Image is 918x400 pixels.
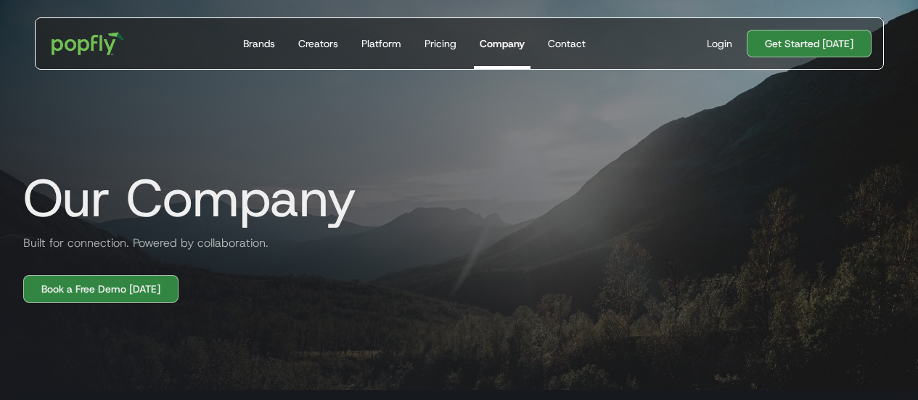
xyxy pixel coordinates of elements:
div: Login [707,36,732,51]
div: Pricing [425,36,456,51]
a: Contact [542,18,591,69]
a: Book a Free Demo [DATE] [23,275,179,303]
h2: Built for connection. Powered by collaboration. [12,234,269,252]
a: Get Started [DATE] [747,30,872,57]
div: Brands [243,36,275,51]
a: Company [474,18,530,69]
div: Contact [548,36,586,51]
a: Login [701,36,738,51]
div: Company [480,36,525,51]
div: Platform [361,36,401,51]
a: Creators [292,18,344,69]
a: home [41,22,135,65]
div: Creators [298,36,338,51]
a: Pricing [419,18,462,69]
h1: Our Company [12,169,356,227]
a: Platform [356,18,407,69]
a: Brands [237,18,281,69]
